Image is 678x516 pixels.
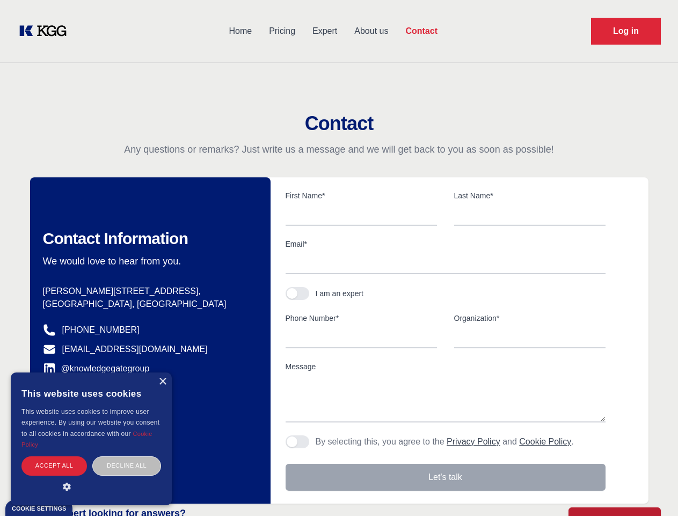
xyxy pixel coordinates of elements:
[62,343,208,356] a: [EMAIL_ADDRESS][DOMAIN_NAME]
[13,113,665,134] h2: Contact
[92,456,161,475] div: Decline all
[43,255,253,268] p: We would love to hear from you.
[286,361,606,372] label: Message
[158,378,166,386] div: Close
[43,298,253,311] p: [GEOGRAPHIC_DATA], [GEOGRAPHIC_DATA]
[286,190,437,201] label: First Name*
[286,313,437,324] label: Phone Number*
[260,17,304,45] a: Pricing
[62,324,140,336] a: [PHONE_NUMBER]
[316,435,574,448] p: By selecting this, you agree to the and .
[397,17,446,45] a: Contact
[454,313,606,324] label: Organization*
[21,381,161,406] div: This website uses cookies
[286,464,606,491] button: Let's talk
[17,23,75,40] a: KOL Knowledge Platform: Talk to Key External Experts (KEE)
[346,17,397,45] a: About us
[43,285,253,298] p: [PERSON_NAME][STREET_ADDRESS],
[21,408,159,438] span: This website uses cookies to improve user experience. By using our website you consent to all coo...
[454,190,606,201] label: Last Name*
[519,437,571,446] a: Cookie Policy
[286,239,606,249] label: Email*
[43,362,150,375] a: @knowledgegategroup
[220,17,260,45] a: Home
[12,506,66,512] div: Cookie settings
[304,17,346,45] a: Expert
[13,143,665,156] p: Any questions or remarks? Just write us a message and we will get back to you as soon as possible!
[43,229,253,248] h2: Contact Information
[624,464,678,516] iframe: Chat Widget
[316,288,364,299] div: I am an expert
[21,456,87,475] div: Accept all
[591,18,661,45] a: Request Demo
[447,437,500,446] a: Privacy Policy
[21,431,152,448] a: Cookie Policy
